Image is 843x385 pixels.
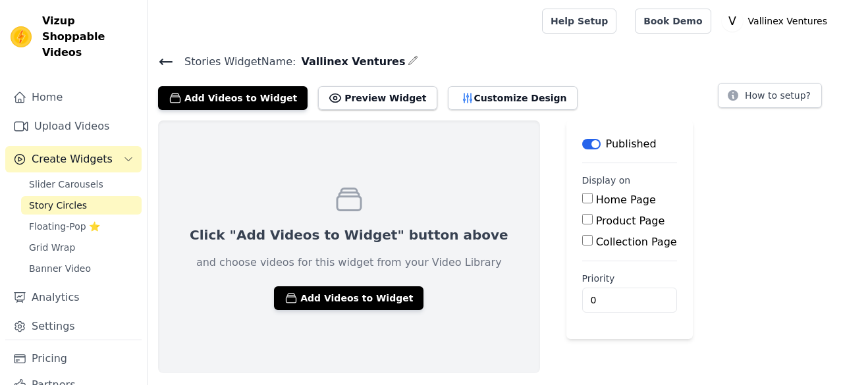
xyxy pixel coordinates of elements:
[274,286,423,310] button: Add Videos to Widget
[21,217,142,236] a: Floating-Pop ⭐
[21,175,142,193] a: Slider Carousels
[29,262,91,275] span: Banner Video
[722,9,832,33] button: V Vallinex Ventures
[596,236,677,248] label: Collection Page
[596,193,656,206] label: Home Page
[158,86,308,110] button: Add Videos to Widget
[21,238,142,257] a: Grid Wrap
[448,86,578,110] button: Customize Design
[408,53,418,70] div: Edit Name
[29,178,103,191] span: Slider Carousels
[606,136,657,152] p: Published
[5,313,142,340] a: Settings
[5,346,142,372] a: Pricing
[11,26,32,47] img: Vizup
[635,9,711,34] a: Book Demo
[718,92,822,105] a: How to setup?
[21,196,142,215] a: Story Circles
[728,14,736,28] text: V
[542,9,616,34] a: Help Setup
[5,113,142,140] a: Upload Videos
[5,146,142,172] button: Create Widgets
[596,215,665,227] label: Product Page
[32,151,113,167] span: Create Widgets
[29,199,87,212] span: Story Circles
[582,272,677,285] label: Priority
[5,84,142,111] a: Home
[718,83,822,108] button: How to setup?
[196,255,502,270] p: and choose videos for this widget from your Video Library
[174,54,296,70] span: Stories Widget Name:
[296,54,405,70] span: Vallinex Ventures
[318,86,437,110] button: Preview Widget
[190,226,508,244] p: Click "Add Videos to Widget" button above
[582,174,631,187] legend: Display on
[42,13,136,61] span: Vizup Shoppable Videos
[743,9,832,33] p: Vallinex Ventures
[21,259,142,278] a: Banner Video
[29,241,75,254] span: Grid Wrap
[5,284,142,311] a: Analytics
[29,220,100,233] span: Floating-Pop ⭐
